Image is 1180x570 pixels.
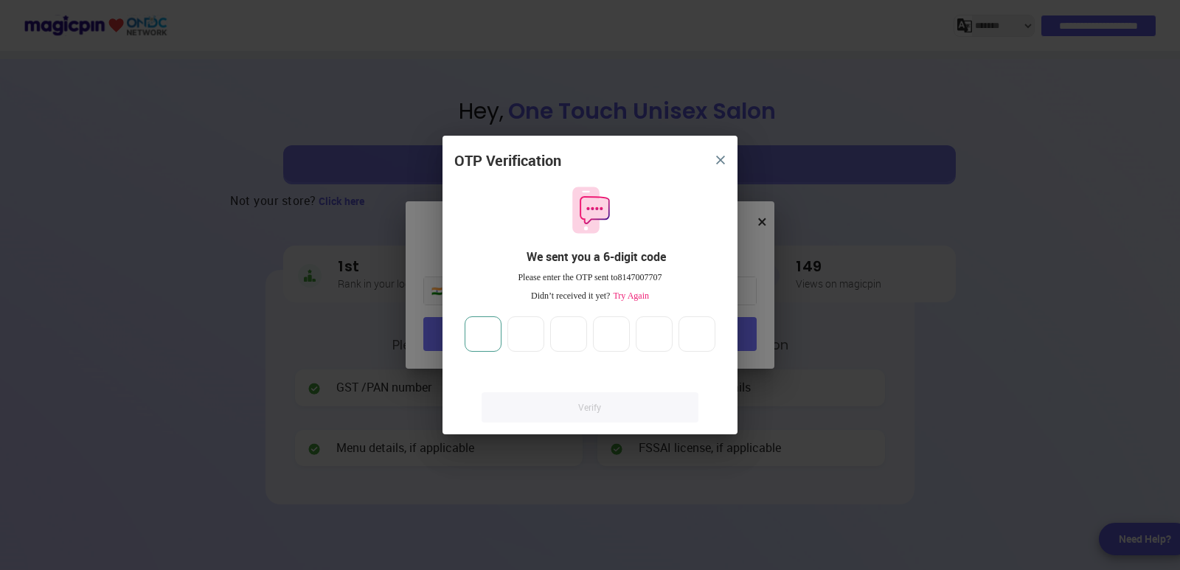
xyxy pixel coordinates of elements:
div: OTP Verification [454,150,561,172]
div: We sent you a 6-digit code [466,248,726,265]
span: Try Again [610,291,649,301]
div: Didn’t received it yet? [454,290,726,302]
a: Verify [482,392,698,423]
img: 8zTxi7IzMsfkYqyYgBgfvSHvmzQA9juT1O3mhMgBDT8p5s20zMZ2JbefE1IEBlkXHwa7wAFxGwdILBLhkAAAAASUVORK5CYII= [716,156,725,164]
button: close [707,147,734,173]
div: Please enter the OTP sent to 8147007707 [454,271,726,284]
img: otpMessageIcon.11fa9bf9.svg [565,185,615,235]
